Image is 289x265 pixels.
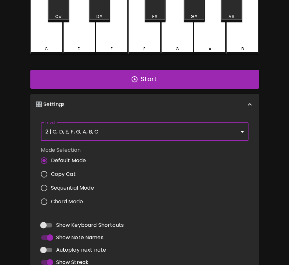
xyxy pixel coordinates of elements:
div: C [45,46,48,52]
div: B [241,46,244,52]
label: Mode Selection [41,146,99,154]
div: F# [152,14,158,20]
span: Default Mode [51,157,86,164]
span: Sequential Mode [51,184,94,192]
span: Show Keyboard Shortcuts [56,221,124,229]
div: 🎛️ Settings [30,94,259,115]
div: G# [191,14,198,20]
button: Start [30,70,259,89]
div: E [111,46,113,52]
div: 2 | C, D, E, F, G, A, B, C [41,123,249,141]
div: A# [229,14,235,20]
span: Autoplay next note [56,246,106,254]
label: Level [45,120,56,125]
span: Copy Cat [51,170,76,178]
div: A [209,46,211,52]
span: Chord Mode [51,198,83,206]
p: 🎛️ Settings [36,101,65,108]
div: C# [55,14,62,20]
div: D# [96,14,103,20]
div: F [143,46,145,52]
span: Show Note Names [56,234,104,242]
div: D [78,46,80,52]
div: G [176,46,179,52]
